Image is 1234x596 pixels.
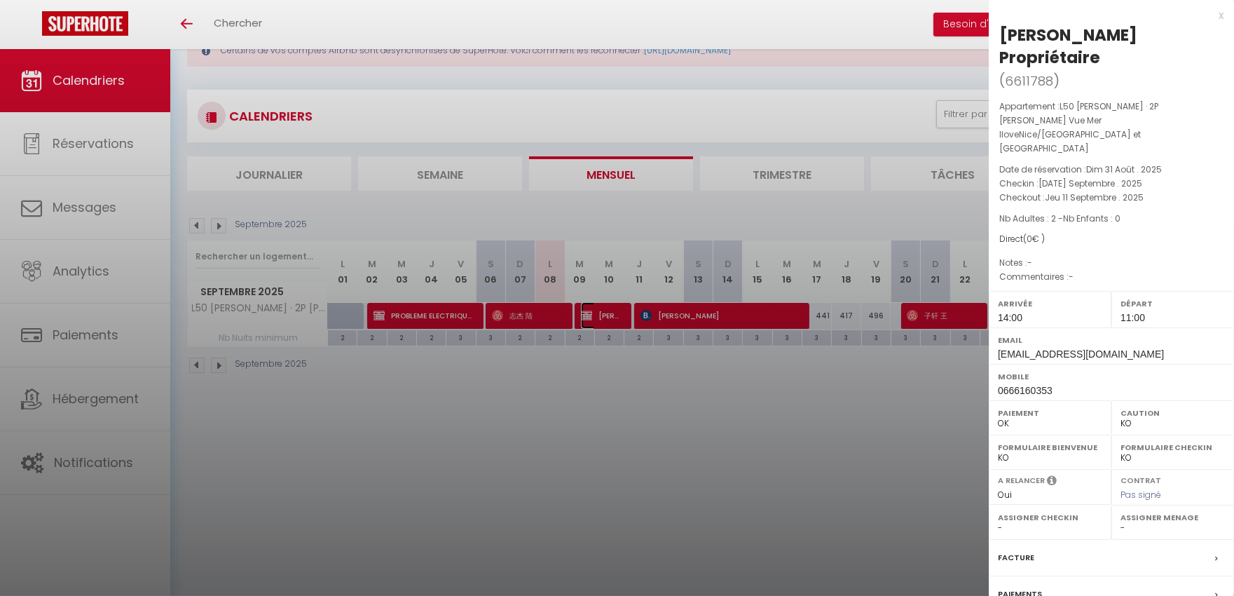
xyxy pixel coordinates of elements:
[998,406,1102,420] label: Paiement
[999,71,1060,90] span: ( )
[999,191,1223,205] p: Checkout :
[998,440,1102,454] label: Formulaire Bienvenue
[999,100,1158,154] span: L50 [PERSON_NAME] · 2P [PERSON_NAME] Vue Mer IloveNice/[GEOGRAPHIC_DATA] et [GEOGRAPHIC_DATA]
[999,100,1223,156] p: Appartement :
[1005,72,1053,90] span: 6611788
[998,333,1225,347] label: Email
[998,510,1102,524] label: Assigner Checkin
[1086,163,1162,175] span: Dim 31 Août . 2025
[999,270,1223,284] p: Commentaires :
[1120,440,1225,454] label: Formulaire Checkin
[998,475,1045,487] label: A relancer
[999,233,1223,246] div: Direct
[1063,212,1120,224] span: Nb Enfants : 0
[999,212,1120,224] span: Nb Adultes : 2 -
[1120,475,1161,484] label: Contrat
[989,7,1223,24] div: x
[1069,271,1074,283] span: -
[998,550,1034,565] label: Facture
[1120,312,1145,323] span: 11:00
[998,385,1053,396] span: 0666160353
[998,297,1102,311] label: Arrivée
[1027,257,1032,269] span: -
[998,370,1225,384] label: Mobile
[1120,489,1161,501] span: Pas signé
[999,256,1223,270] p: Notes :
[1120,510,1225,524] label: Assigner Menage
[1120,406,1225,420] label: Caution
[1027,233,1032,245] span: 0
[998,348,1164,360] span: [EMAIL_ADDRESS][DOMAIN_NAME]
[999,24,1223,69] div: [PERSON_NAME] Propriétaire
[11,6,53,48] button: Ouvrir le widget de chat LiveChat
[998,312,1022,323] span: 14:00
[1047,475,1057,490] i: Sélectionner OUI si vous souhaiter envoyer les séquences de messages post-checkout
[999,177,1223,191] p: Checkin :
[999,163,1223,177] p: Date de réservation :
[1120,297,1225,311] label: Départ
[1038,177,1142,189] span: [DATE] Septembre . 2025
[1045,191,1144,203] span: Jeu 11 Septembre . 2025
[1023,233,1045,245] span: ( € )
